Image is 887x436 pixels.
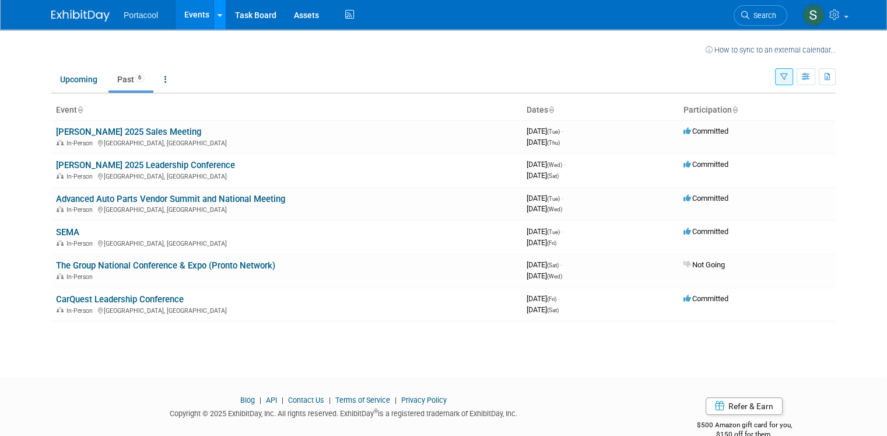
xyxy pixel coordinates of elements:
a: The Group National Conference & Expo (Pronto Network) [56,260,275,271]
a: Terms of Service [335,396,390,404]
span: (Tue) [547,196,560,202]
span: Committed [683,160,728,169]
span: (Sat) [547,173,559,179]
img: Shane Smith [802,4,825,26]
span: [DATE] [527,204,562,213]
a: Contact Us [288,396,324,404]
span: Committed [683,194,728,203]
a: Sort by Participation Type [732,105,738,114]
span: [DATE] [527,238,556,247]
span: - [562,127,563,135]
span: [DATE] [527,294,560,303]
div: [GEOGRAPHIC_DATA], [GEOGRAPHIC_DATA] [56,204,517,214]
th: Event [51,100,522,120]
span: [DATE] [527,138,560,147]
span: (Wed) [547,273,562,280]
span: (Sat) [547,307,559,313]
a: Refer & Earn [706,397,783,415]
span: In-Person [66,273,96,281]
a: Sort by Start Date [548,105,554,114]
a: API [266,396,277,404]
span: In-Person [66,206,96,214]
span: [DATE] [527,271,562,280]
span: [DATE] [527,227,563,236]
span: Committed [683,227,728,236]
span: (Tue) [547,229,560,235]
img: In-Person Event [57,273,64,279]
th: Dates [522,100,679,120]
span: Committed [683,127,728,135]
a: Blog [240,396,255,404]
span: In-Person [66,173,96,180]
a: Privacy Policy [401,396,447,404]
img: In-Person Event [57,139,64,145]
span: - [558,294,560,303]
a: Past6 [108,68,153,90]
a: SEMA [56,227,79,238]
th: Participation [679,100,836,120]
span: | [392,396,399,404]
img: In-Person Event [57,240,64,246]
span: 6 [135,74,145,82]
span: | [326,396,334,404]
span: | [257,396,264,404]
span: - [564,160,566,169]
a: CarQuest Leadership Conference [56,294,184,305]
div: [GEOGRAPHIC_DATA], [GEOGRAPHIC_DATA] [56,238,517,247]
span: - [562,194,563,203]
a: Upcoming [51,68,106,90]
span: Committed [683,294,728,303]
div: Copyright © 2025 ExhibitDay, Inc. All rights reserved. ExhibitDay is a registered trademark of Ex... [51,406,635,419]
span: [DATE] [527,127,563,135]
span: [DATE] [527,171,559,180]
span: In-Person [66,307,96,315]
span: In-Person [66,139,96,147]
div: [GEOGRAPHIC_DATA], [GEOGRAPHIC_DATA] [56,171,517,180]
span: (Sat) [547,262,559,268]
span: (Tue) [547,128,560,135]
a: Search [734,5,787,26]
span: [DATE] [527,260,562,269]
sup: ® [374,408,378,414]
span: (Fri) [547,240,556,246]
img: In-Person Event [57,206,64,212]
span: [DATE] [527,160,566,169]
span: (Fri) [547,296,556,302]
span: [DATE] [527,194,563,203]
a: Advanced Auto Parts Vendor Summit and National Meeting [56,194,285,204]
span: (Wed) [547,206,562,212]
span: [DATE] [527,305,559,314]
a: Sort by Event Name [77,105,83,114]
span: In-Person [66,240,96,247]
span: Portacool [124,11,158,20]
span: | [279,396,286,404]
span: (Wed) [547,162,562,168]
img: In-Person Event [57,173,64,179]
a: [PERSON_NAME] 2025 Sales Meeting [56,127,201,137]
a: How to sync to an external calendar... [706,46,836,54]
span: - [562,227,563,236]
img: ExhibitDay [51,10,110,22]
span: (Thu) [547,139,560,146]
span: Not Going [683,260,725,269]
img: In-Person Event [57,307,64,313]
div: [GEOGRAPHIC_DATA], [GEOGRAPHIC_DATA] [56,138,517,147]
div: [GEOGRAPHIC_DATA], [GEOGRAPHIC_DATA] [56,305,517,315]
span: Search [749,11,776,20]
a: [PERSON_NAME] 2025 Leadership Conference [56,160,235,170]
span: - [560,260,562,269]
